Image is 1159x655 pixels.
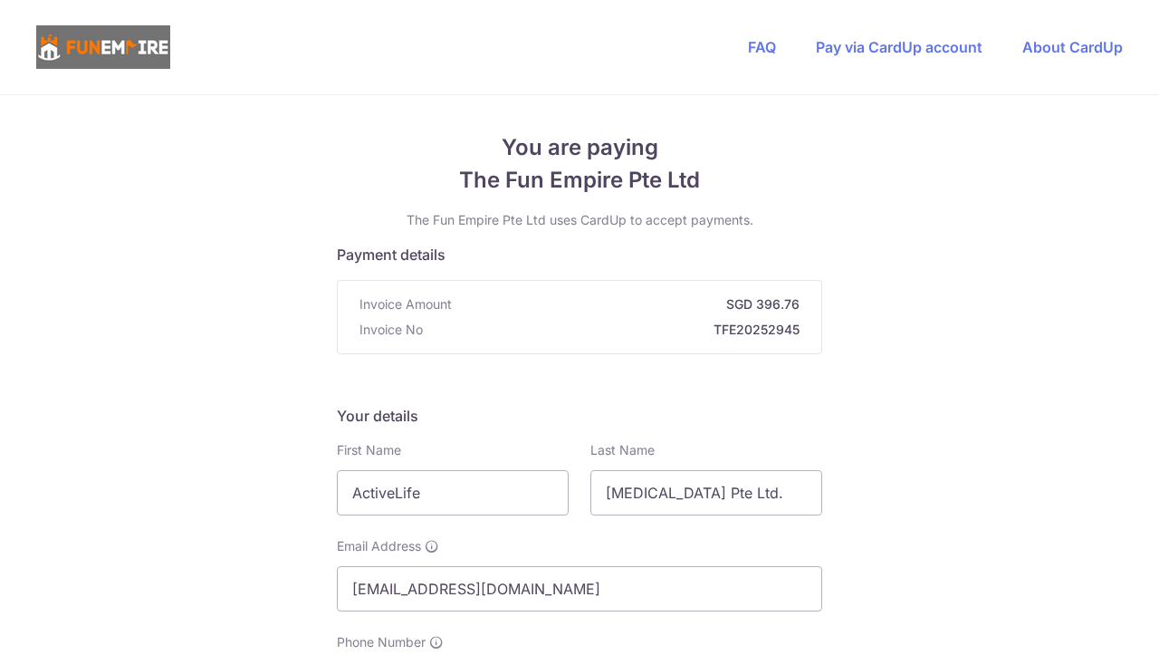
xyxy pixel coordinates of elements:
strong: TFE20252945 [430,321,800,339]
h5: Payment details [337,244,822,265]
h5: Your details [337,405,822,427]
input: Last name [590,470,822,515]
span: The Fun Empire Pte Ltd [337,164,822,197]
label: First Name [337,441,401,459]
span: Invoice No [359,321,423,339]
span: Phone Number [337,633,426,651]
a: Pay via CardUp account [816,38,982,56]
span: You are paying [337,131,822,164]
span: Invoice Amount [359,295,452,313]
a: FAQ [748,38,776,56]
label: Last Name [590,441,655,459]
strong: SGD 396.76 [459,295,800,313]
a: About CardUp [1022,38,1123,56]
input: First name [337,470,569,515]
input: Email address [337,566,822,612]
p: The Fun Empire Pte Ltd uses CardUp to accept payments. [337,211,822,229]
span: Email Address [337,537,421,555]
